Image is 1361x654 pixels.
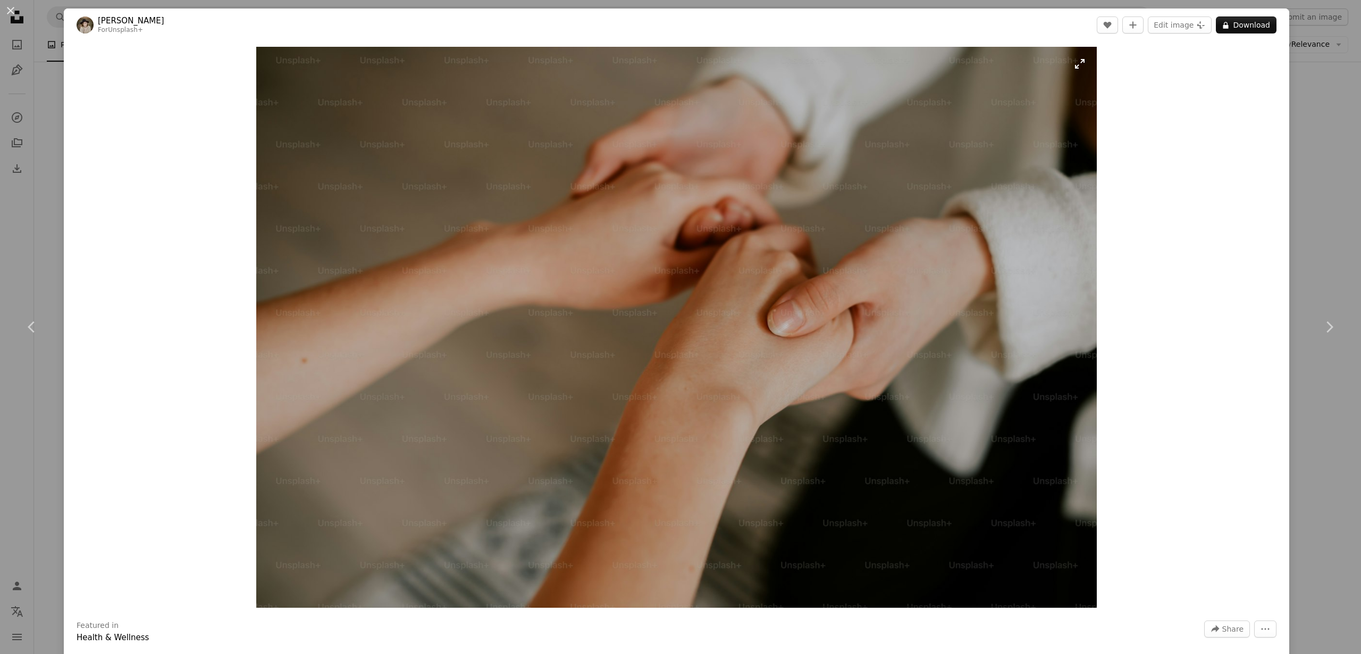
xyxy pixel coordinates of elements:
button: More Actions [1254,621,1276,638]
img: a close up of two people holding hands [256,47,1096,608]
button: Add to Collection [1122,16,1144,33]
span: Share [1222,621,1244,637]
button: Share this image [1204,621,1250,638]
h3: Featured in [77,621,119,631]
a: Unsplash+ [108,26,143,33]
a: [PERSON_NAME] [98,15,164,26]
img: Go to Kateryna Hliznitsova's profile [77,16,94,33]
a: Next [1297,276,1361,378]
button: Zoom in on this image [256,47,1096,608]
button: Like [1097,16,1118,33]
a: Health & Wellness [77,633,149,642]
button: Download [1216,16,1276,33]
button: Edit image [1148,16,1212,33]
div: For [98,26,164,35]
